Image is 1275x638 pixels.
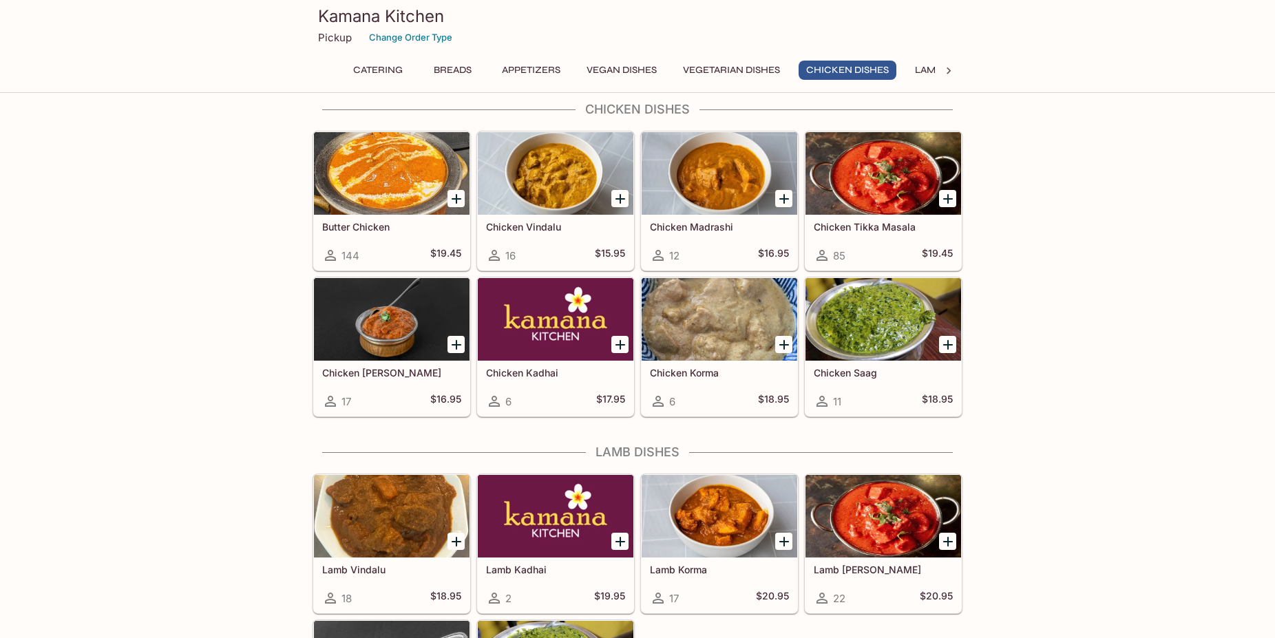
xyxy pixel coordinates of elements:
[318,31,352,44] p: Pickup
[579,61,664,80] button: Vegan Dishes
[313,277,470,416] a: Chicken [PERSON_NAME]17$16.95
[641,474,798,613] a: Lamb Korma17$20.95
[758,393,789,410] h5: $18.95
[494,61,568,80] button: Appetizers
[669,249,679,262] span: 12
[313,102,962,117] h4: Chicken Dishes
[805,277,962,416] a: Chicken Saag11$18.95
[314,132,470,215] div: Butter Chicken
[775,336,792,353] button: Add Chicken Korma
[478,278,633,361] div: Chicken Kadhai
[922,247,953,264] h5: $19.45
[318,6,957,27] h3: Kamana Kitchen
[641,131,798,270] a: Chicken Madrashi12$16.95
[756,590,789,606] h5: $20.95
[447,336,465,353] button: Add Chicken Curry
[611,190,629,207] button: Add Chicken Vindalu
[322,221,461,233] h5: Butter Chicken
[799,61,896,80] button: Chicken Dishes
[430,393,461,410] h5: $16.95
[596,393,625,410] h5: $17.95
[341,592,352,605] span: 18
[486,221,625,233] h5: Chicken Vindalu
[669,395,675,408] span: 6
[814,367,953,379] h5: Chicken Saag
[314,475,470,557] div: Lamb Vindalu
[939,190,956,207] button: Add Chicken Tikka Masala
[313,445,962,460] h4: Lamb Dishes
[486,367,625,379] h5: Chicken Kadhai
[322,367,461,379] h5: Chicken [PERSON_NAME]
[642,132,797,215] div: Chicken Madrashi
[650,221,789,233] h5: Chicken Madrashi
[363,27,459,48] button: Change Order Type
[447,190,465,207] button: Add Butter Chicken
[611,336,629,353] button: Add Chicken Kadhai
[314,278,470,361] div: Chicken Curry
[650,564,789,575] h5: Lamb Korma
[805,131,962,270] a: Chicken Tikka Masala85$19.45
[486,564,625,575] h5: Lamb Kadhai
[939,533,956,550] button: Add Lamb Tikka Masala
[922,393,953,410] h5: $18.95
[478,475,633,557] div: Lamb Kadhai
[478,132,633,215] div: Chicken Vindalu
[775,533,792,550] button: Add Lamb Korma
[642,278,797,361] div: Chicken Korma
[346,61,410,80] button: Catering
[477,277,634,416] a: Chicken Kadhai6$17.95
[758,247,789,264] h5: $16.95
[611,533,629,550] button: Add Lamb Kadhai
[805,278,961,361] div: Chicken Saag
[814,221,953,233] h5: Chicken Tikka Masala
[430,247,461,264] h5: $19.45
[341,249,359,262] span: 144
[805,474,962,613] a: Lamb [PERSON_NAME]22$20.95
[595,247,625,264] h5: $15.95
[939,336,956,353] button: Add Chicken Saag
[642,475,797,557] div: Lamb Korma
[313,131,470,270] a: Butter Chicken144$19.45
[477,474,634,613] a: Lamb Kadhai2$19.95
[775,190,792,207] button: Add Chicken Madrashi
[322,564,461,575] h5: Lamb Vindalu
[477,131,634,270] a: Chicken Vindalu16$15.95
[833,592,845,605] span: 22
[641,277,798,416] a: Chicken Korma6$18.95
[313,474,470,613] a: Lamb Vindalu18$18.95
[814,564,953,575] h5: Lamb [PERSON_NAME]
[920,590,953,606] h5: $20.95
[650,367,789,379] h5: Chicken Korma
[505,592,512,605] span: 2
[341,395,351,408] span: 17
[907,61,986,80] button: Lamb Dishes
[833,395,841,408] span: 11
[805,132,961,215] div: Chicken Tikka Masala
[669,592,679,605] span: 17
[505,395,512,408] span: 6
[805,475,961,557] div: Lamb Tikka Masala
[430,590,461,606] h5: $18.95
[447,533,465,550] button: Add Lamb Vindalu
[594,590,625,606] h5: $19.95
[675,61,788,80] button: Vegetarian Dishes
[833,249,845,262] span: 85
[505,249,516,262] span: 16
[421,61,483,80] button: Breads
